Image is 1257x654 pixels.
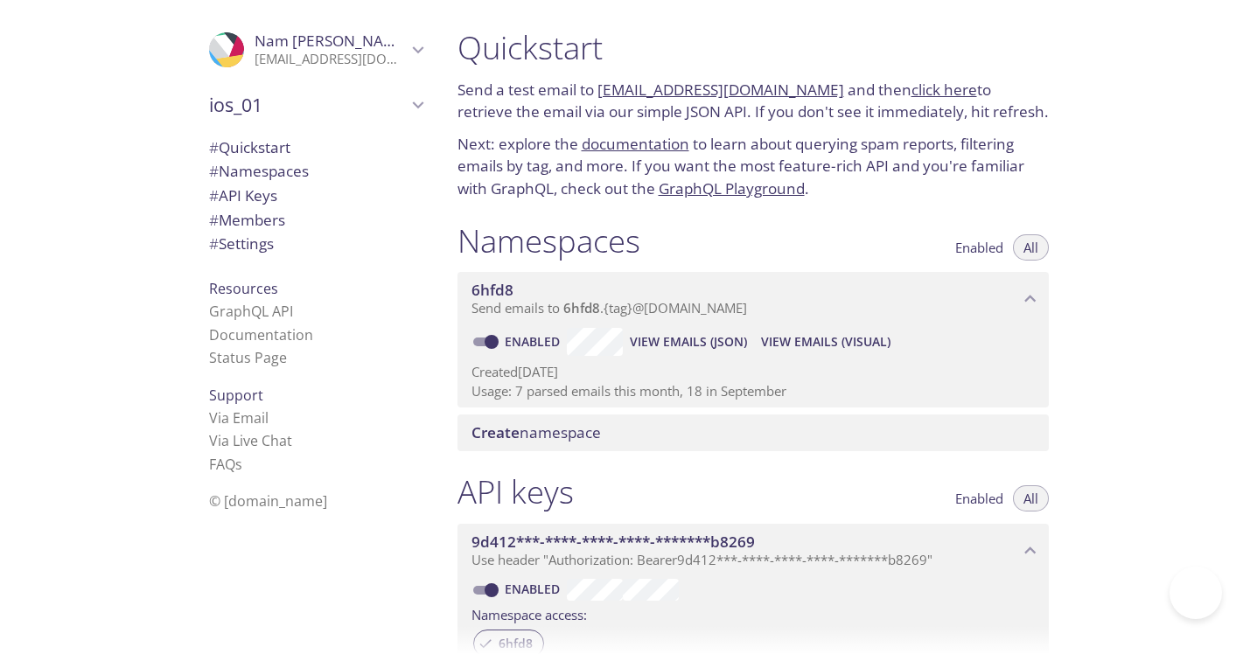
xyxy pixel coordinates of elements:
button: All [1013,485,1049,511]
span: Members [209,210,285,230]
a: Enabled [502,581,567,597]
span: 6hfd8 [563,299,600,317]
div: Nam Kevin [195,21,436,79]
span: View Emails (Visual) [761,331,890,352]
p: Created [DATE] [471,363,1035,381]
p: Usage: 7 parsed emails this month, 18 in September [471,382,1035,400]
span: # [209,210,219,230]
div: Members [195,208,436,233]
span: namespace [471,422,601,442]
span: Nam [PERSON_NAME] [255,31,410,51]
span: s [235,455,242,474]
label: Namespace access: [471,601,587,626]
p: [EMAIL_ADDRESS][DOMAIN_NAME] [255,51,407,68]
h1: Namespaces [457,221,640,261]
div: 6hfd8 namespace [457,272,1049,326]
span: # [209,137,219,157]
a: documentation [582,134,689,154]
span: API Keys [209,185,277,205]
button: All [1013,234,1049,261]
div: Create namespace [457,414,1049,451]
span: # [209,185,219,205]
a: [EMAIL_ADDRESS][DOMAIN_NAME] [597,80,844,100]
h1: API keys [457,472,574,511]
button: Enabled [945,485,1014,511]
span: Quickstart [209,137,290,157]
div: ios_01 [195,82,436,128]
a: Documentation [209,325,313,344]
h1: Quickstart [457,28,1049,67]
span: # [209,233,219,254]
div: API Keys [195,184,436,208]
button: Enabled [945,234,1014,261]
a: click here [911,80,977,100]
button: View Emails (JSON) [623,328,754,356]
p: Send a test email to and then to retrieve the email via our simple JSON API. If you don't see it ... [457,79,1049,123]
span: Namespaces [209,161,309,181]
a: FAQ [209,455,242,474]
span: ios_01 [209,93,407,117]
a: Enabled [502,333,567,350]
span: 6hfd8 [471,280,513,300]
div: Quickstart [195,136,436,160]
a: Via Email [209,408,269,428]
span: # [209,161,219,181]
span: Support [209,386,263,405]
span: Resources [209,279,278,298]
a: GraphQL Playground [659,178,805,198]
span: Settings [209,233,274,254]
a: GraphQL API [209,302,293,321]
div: Team Settings [195,232,436,256]
div: Namespaces [195,159,436,184]
button: View Emails (Visual) [754,328,897,356]
a: Status Page [209,348,287,367]
iframe: Help Scout Beacon - Open [1170,567,1222,619]
span: Send emails to . {tag} @[DOMAIN_NAME] [471,299,747,317]
span: Create [471,422,520,442]
p: Next: explore the to learn about querying spam reports, filtering emails by tag, and more. If you... [457,133,1049,200]
span: © [DOMAIN_NAME] [209,491,327,511]
span: View Emails (JSON) [630,331,747,352]
a: Via Live Chat [209,431,292,450]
